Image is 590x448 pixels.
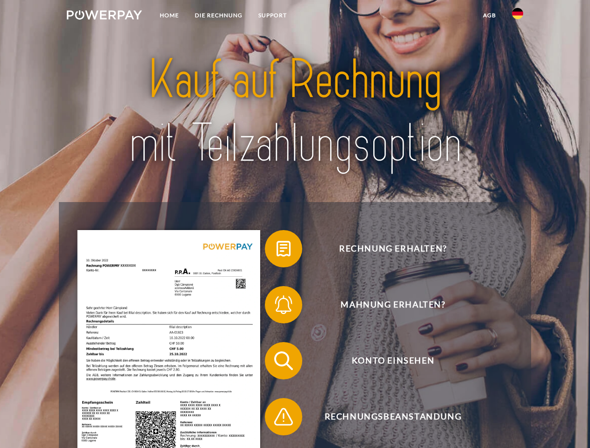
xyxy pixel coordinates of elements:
img: de [512,8,523,19]
img: qb_warning.svg [272,405,295,428]
span: Rechnungsbeanstandung [278,398,507,435]
img: title-powerpay_de.svg [89,45,501,179]
img: qb_search.svg [272,349,295,372]
img: qb_bill.svg [272,237,295,260]
img: logo-powerpay-white.svg [67,10,142,20]
span: Mahnung erhalten? [278,286,507,323]
button: Konto einsehen [265,342,508,379]
span: Konto einsehen [278,342,507,379]
span: Rechnung erhalten? [278,230,507,267]
button: Rechnungsbeanstandung [265,398,508,435]
button: Mahnung erhalten? [265,286,508,323]
button: Rechnung erhalten? [265,230,508,267]
a: DIE RECHNUNG [187,7,250,24]
a: SUPPORT [250,7,295,24]
a: agb [475,7,504,24]
a: Home [152,7,187,24]
img: qb_bell.svg [272,293,295,316]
